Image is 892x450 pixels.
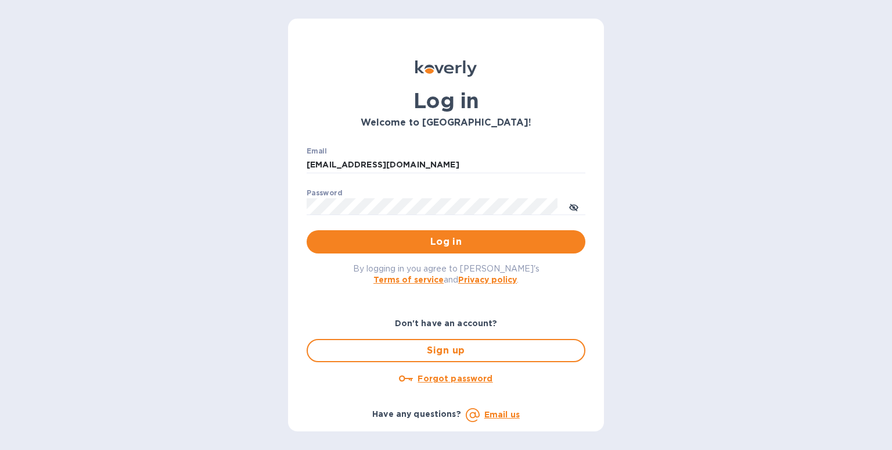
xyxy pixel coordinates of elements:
[307,156,585,174] input: Enter email address
[353,264,539,284] span: By logging in you agree to [PERSON_NAME]'s and .
[458,275,517,284] a: Privacy policy
[307,117,585,128] h3: Welcome to [GEOGRAPHIC_DATA]!
[307,339,585,362] button: Sign up
[395,319,498,328] b: Don't have an account?
[317,344,575,358] span: Sign up
[307,148,327,155] label: Email
[562,195,585,218] button: toggle password visibility
[372,409,461,419] b: Have any questions?
[415,60,477,77] img: Koverly
[373,275,444,284] a: Terms of service
[307,88,585,113] h1: Log in
[418,374,492,383] u: Forgot password
[307,190,342,197] label: Password
[484,410,520,419] a: Email us
[307,230,585,253] button: Log in
[316,235,576,249] span: Log in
